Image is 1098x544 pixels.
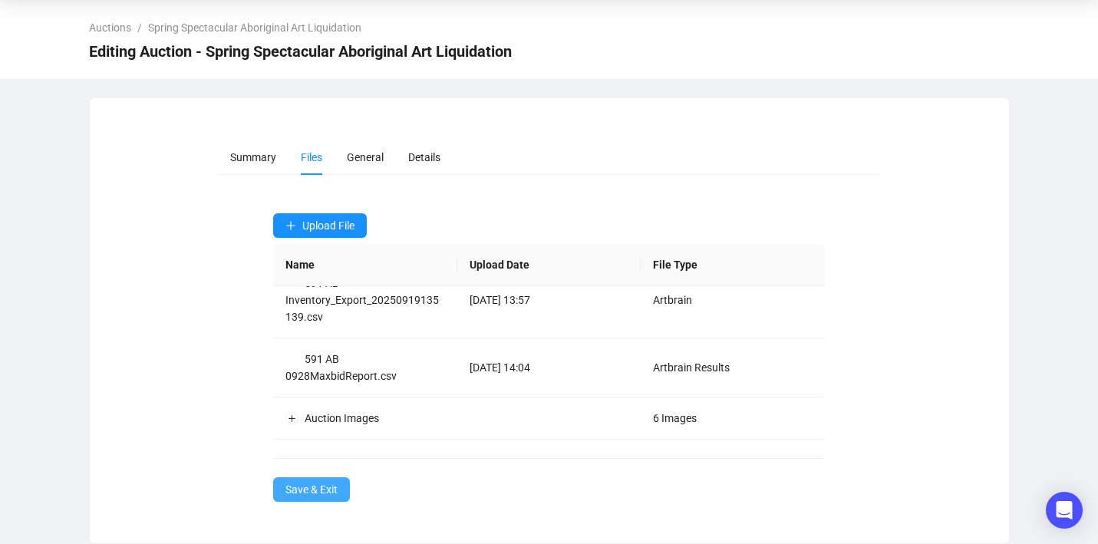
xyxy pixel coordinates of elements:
td: 591 AB 0928MaxbidReport.csv [273,338,457,397]
a: Auctions [86,19,134,36]
div: Open Intercom Messenger [1046,492,1083,529]
button: Expand row [286,412,298,424]
span: Editing Auction - Spring Spectacular Aboriginal Art Liquidation [89,39,512,64]
th: File Type [641,244,825,286]
button: Upload File [273,213,367,238]
span: Save & Exit [285,481,338,498]
td: [DATE] 13:57 [457,262,641,338]
span: Artbrain Results [653,361,730,374]
span: General [347,151,384,163]
td: [DATE] 14:04 [457,338,641,397]
a: Spring Spectacular Aboriginal Art Liquidation [145,19,364,36]
span: 6 Images [653,412,697,424]
span: Upload File [302,219,354,232]
td: 591 AB Inventory_Export_20250919135139.csv [273,262,457,338]
span: Summary [230,151,276,163]
th: Upload Date [457,244,641,286]
span: plus [285,220,296,231]
span: Files [301,151,322,163]
button: Save & Exit [273,477,350,502]
span: Artbrain [653,294,692,306]
th: Name [273,244,457,286]
td: Auction Images [273,397,457,440]
li: / [137,19,142,36]
span: Details [408,151,440,163]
